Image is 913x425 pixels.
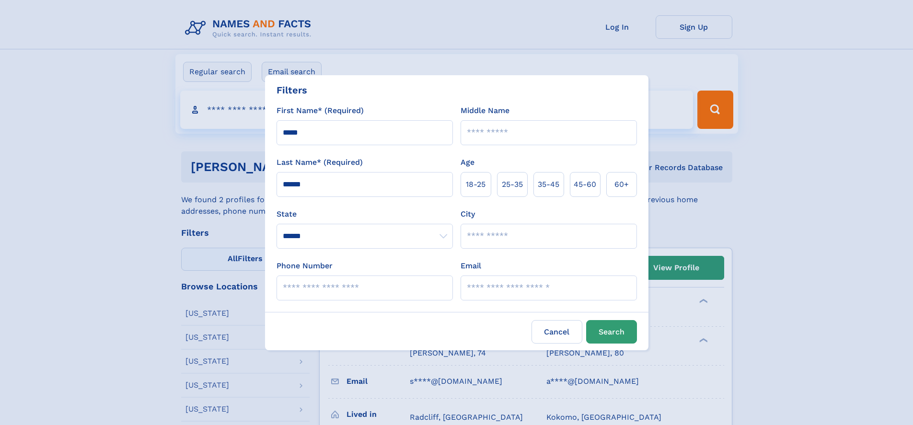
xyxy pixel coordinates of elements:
[277,105,364,116] label: First Name* (Required)
[461,105,509,116] label: Middle Name
[277,208,453,220] label: State
[461,208,475,220] label: City
[574,179,596,190] span: 45‑60
[461,260,481,272] label: Email
[538,179,559,190] span: 35‑45
[502,179,523,190] span: 25‑35
[532,320,582,344] label: Cancel
[277,83,307,97] div: Filters
[277,260,333,272] label: Phone Number
[586,320,637,344] button: Search
[277,157,363,168] label: Last Name* (Required)
[466,179,485,190] span: 18‑25
[614,179,629,190] span: 60+
[461,157,474,168] label: Age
